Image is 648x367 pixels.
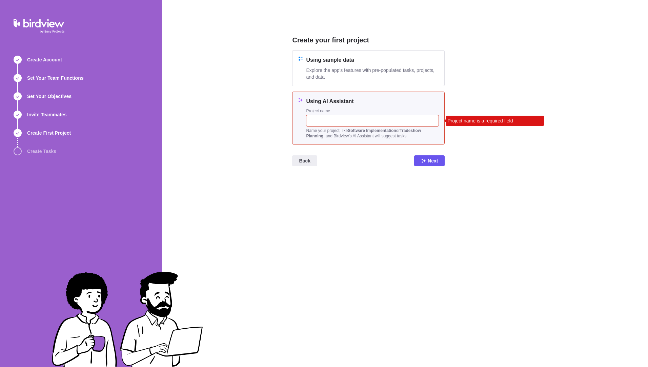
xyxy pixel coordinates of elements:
[306,97,439,105] h4: Using AI Assistant
[348,128,396,133] b: Software Implementation
[27,93,72,100] span: Set Your Objectives
[27,56,62,63] span: Create Account
[446,116,544,126] div: Project name is a required field
[299,157,310,165] span: Back
[428,157,438,165] span: Next
[27,75,83,81] span: Set Your Team Functions
[292,155,317,166] span: Back
[306,108,439,115] div: Project name
[292,35,445,45] h2: Create your first project
[27,130,71,136] span: Create First Project
[27,148,56,155] span: Create Tasks
[306,128,439,139] div: Name your project, like or , and Birdview's Al Assistant will suggest tasks
[414,155,445,166] span: Next
[27,111,66,118] span: Invite Teammates
[306,67,439,80] span: Explore the app's features with pre-populated tasks, projects, and data
[306,56,439,64] h4: Using sample data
